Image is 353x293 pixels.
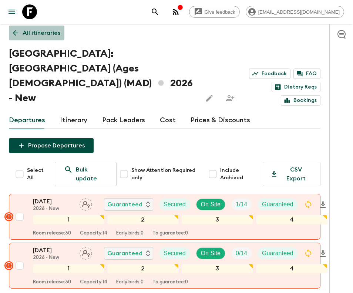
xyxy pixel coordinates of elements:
[160,111,176,129] a: Cost
[182,264,253,273] div: 3
[281,95,320,106] a: Bookings
[33,279,71,285] p: Room release: 30
[76,165,107,183] p: Bulk update
[9,111,45,129] a: Departures
[107,249,142,258] p: Guaranteed
[107,200,142,209] p: Guaranteed
[191,111,250,129] a: Prices & Discounts
[304,249,313,258] svg: Sync Required - Changes detected
[9,138,94,153] button: Propose Departures
[254,9,344,15] span: [EMAIL_ADDRESS][DOMAIN_NAME]
[33,264,104,273] div: 1
[9,46,196,106] h1: [GEOGRAPHIC_DATA]: [GEOGRAPHIC_DATA] (Ages [DEMOGRAPHIC_DATA]) (MAD) 2026 - New
[80,249,92,255] span: Assign pack leader
[164,200,186,209] p: Secured
[60,111,87,129] a: Itinerary
[159,199,190,210] div: Secured
[220,167,260,182] span: Include Archived
[182,215,253,224] div: 3
[262,200,293,209] p: Guaranteed
[80,200,92,206] span: Assign pack leader
[4,4,19,19] button: menu
[107,264,179,273] div: 2
[152,230,188,236] p: To guarantee: 0
[131,167,202,182] span: Show Attention Required only
[196,199,225,210] div: On Site
[33,197,74,206] p: [DATE]
[9,26,64,40] a: All itineraries
[55,162,117,186] a: Bulk update
[272,82,320,92] a: Dietary Reqs
[33,230,71,236] p: Room release: 30
[231,247,252,259] div: Trip Fill
[33,215,104,224] div: 1
[223,91,238,106] span: Share this itinerary
[236,200,247,209] p: 1 / 14
[116,230,144,236] p: Early birds: 0
[262,249,293,258] p: Guaranteed
[33,206,74,212] p: 2026 - New
[201,249,221,258] p: On Site
[33,255,74,261] p: 2026 - New
[201,9,239,15] span: Give feedback
[9,194,320,240] button: [DATE]2026 - NewAssign pack leaderGuaranteedSecuredOn SiteTrip FillGuaranteed1234Room release:30C...
[27,167,49,182] span: Select All
[23,29,60,37] p: All itineraries
[231,199,252,210] div: Trip Fill
[293,69,320,79] a: FAQ
[236,249,247,258] p: 0 / 14
[263,162,320,186] button: CSV Export
[256,215,327,224] div: 4
[319,200,327,209] svg: Download Onboarding
[107,215,179,224] div: 2
[152,279,188,285] p: To guarantee: 0
[33,246,74,255] p: [DATE]
[196,247,225,259] div: On Site
[159,247,190,259] div: Secured
[116,279,144,285] p: Early birds: 0
[319,249,327,258] svg: Download Onboarding
[148,4,162,19] button: search adventures
[189,6,240,18] a: Give feedback
[246,6,344,18] div: [EMAIL_ADDRESS][DOMAIN_NAME]
[249,69,290,79] a: Feedback
[202,91,217,106] button: Edit this itinerary
[102,111,145,129] a: Pack Leaders
[304,200,313,209] svg: Sync Required - Changes detected
[9,243,320,289] button: [DATE]2026 - NewAssign pack leaderGuaranteedSecuredOn SiteTrip FillGuaranteed1234Room release:30C...
[256,264,327,273] div: 4
[80,230,107,236] p: Capacity: 14
[164,249,186,258] p: Secured
[80,279,107,285] p: Capacity: 14
[201,200,221,209] p: On Site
